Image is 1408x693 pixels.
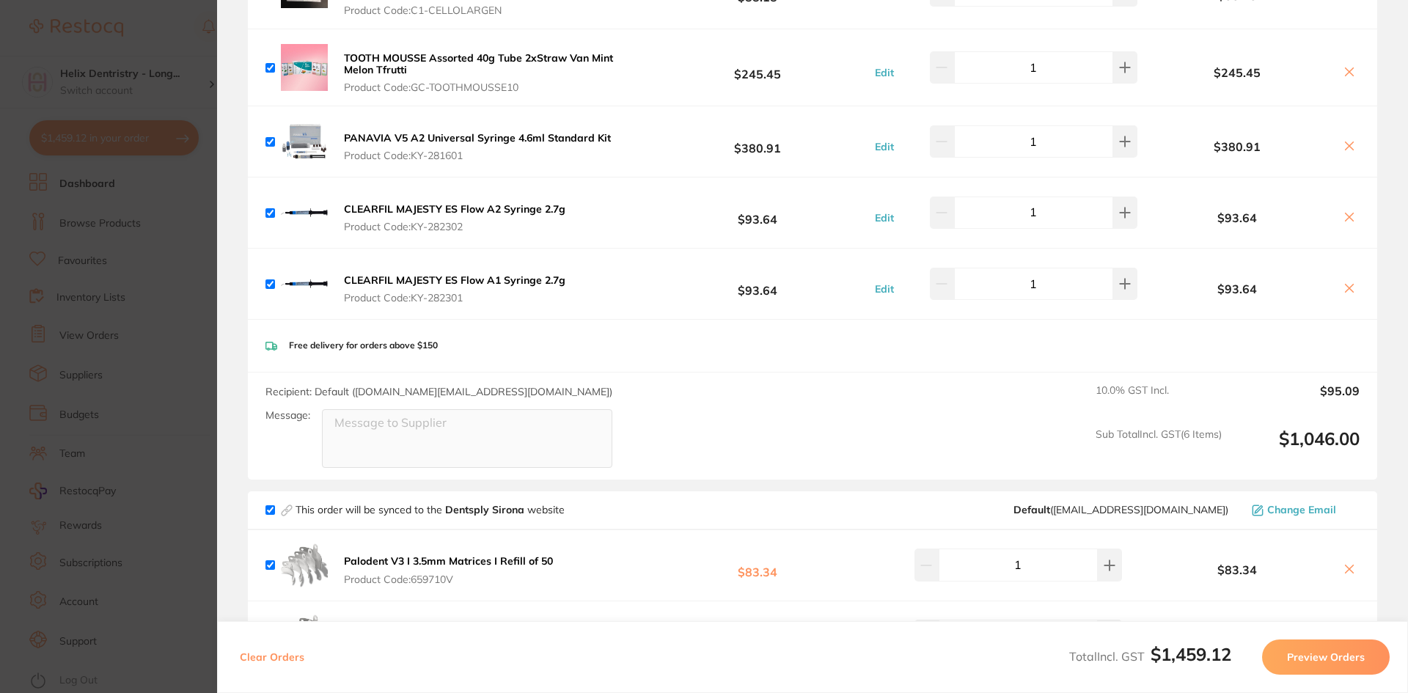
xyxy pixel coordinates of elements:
[1069,649,1231,664] span: Total Incl. GST
[870,140,898,153] button: Edit
[281,613,328,660] img: djczdG0wNQ
[1013,503,1050,516] b: Default
[340,51,648,94] button: TOOTH MOUSSE Assorted 40g Tube 2xStraw Van Mint Melon Tfrutti Product Code:GC-TOOTHMOUSSE10
[344,573,553,585] span: Product Code: 659710V
[344,554,553,568] b: Palodent V3 I 3.5mm Matrices I Refill of 50
[1013,504,1228,516] span: clientservices@dentsplysirona.com
[870,66,898,79] button: Edit
[1141,563,1333,576] b: $83.34
[648,271,867,298] b: $93.64
[344,274,565,287] b: CLEARFIL MAJESTY ES Flow A1 Syringe 2.7g
[1141,66,1333,79] b: $245.45
[281,118,328,165] img: aXp0eWJnYw
[344,81,644,93] span: Product Code: GC-TOOTHMOUSSE10
[648,128,867,155] b: $380.91
[1096,428,1222,469] span: Sub Total Incl. GST ( 6 Items)
[1233,384,1360,417] output: $95.09
[235,639,309,675] button: Clear Orders
[1262,639,1390,675] button: Preview Orders
[340,202,570,233] button: CLEARFIL MAJESTY ES Flow A2 Syringe 2.7g Product Code:KY-282302
[296,504,565,516] p: This order will be synced to the website
[648,54,867,81] b: $245.45
[289,340,438,351] p: Free delivery for orders above $150
[1247,503,1360,516] button: Change Email
[1151,643,1231,665] b: $1,459.12
[281,189,328,236] img: eXJ2MjRxbg
[648,551,867,579] b: $83.34
[344,131,611,144] b: PANAVIA V5 A2 Universal Syringe 4.6ml Standard Kit
[344,51,613,76] b: TOOTH MOUSSE Assorted 40g Tube 2xStraw Van Mint Melon Tfrutti
[1141,140,1333,153] b: $380.91
[870,282,898,296] button: Edit
[344,4,644,16] span: Product Code: C1-CELLOLARGEN
[281,44,328,91] img: YWk0amhycg
[445,503,527,516] strong: Dentsply Sirona
[265,409,310,422] label: Message:
[344,150,611,161] span: Product Code: KY-281601
[648,199,867,227] b: $93.64
[344,292,565,304] span: Product Code: KY-282301
[1141,211,1333,224] b: $93.64
[281,260,328,307] img: NWwwZ3puaw
[1141,282,1333,296] b: $93.64
[344,202,565,216] b: CLEARFIL MAJESTY ES Flow A2 Syringe 2.7g
[340,131,615,162] button: PANAVIA V5 A2 Universal Syringe 4.6ml Standard Kit Product Code:KY-281601
[1233,428,1360,469] output: $1,046.00
[281,542,328,589] img: cXhtYzliZg
[1267,504,1336,516] span: Change Email
[870,211,898,224] button: Edit
[265,385,612,398] span: Recipient: Default ( [DOMAIN_NAME][EMAIL_ADDRESS][DOMAIN_NAME] )
[1096,384,1222,417] span: 10.0 % GST Incl.
[340,554,557,585] button: Palodent V3 I 3.5mm Matrices I Refill of 50 Product Code:659710V
[344,221,565,232] span: Product Code: KY-282302
[340,274,570,304] button: CLEARFIL MAJESTY ES Flow A1 Syringe 2.7g Product Code:KY-282301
